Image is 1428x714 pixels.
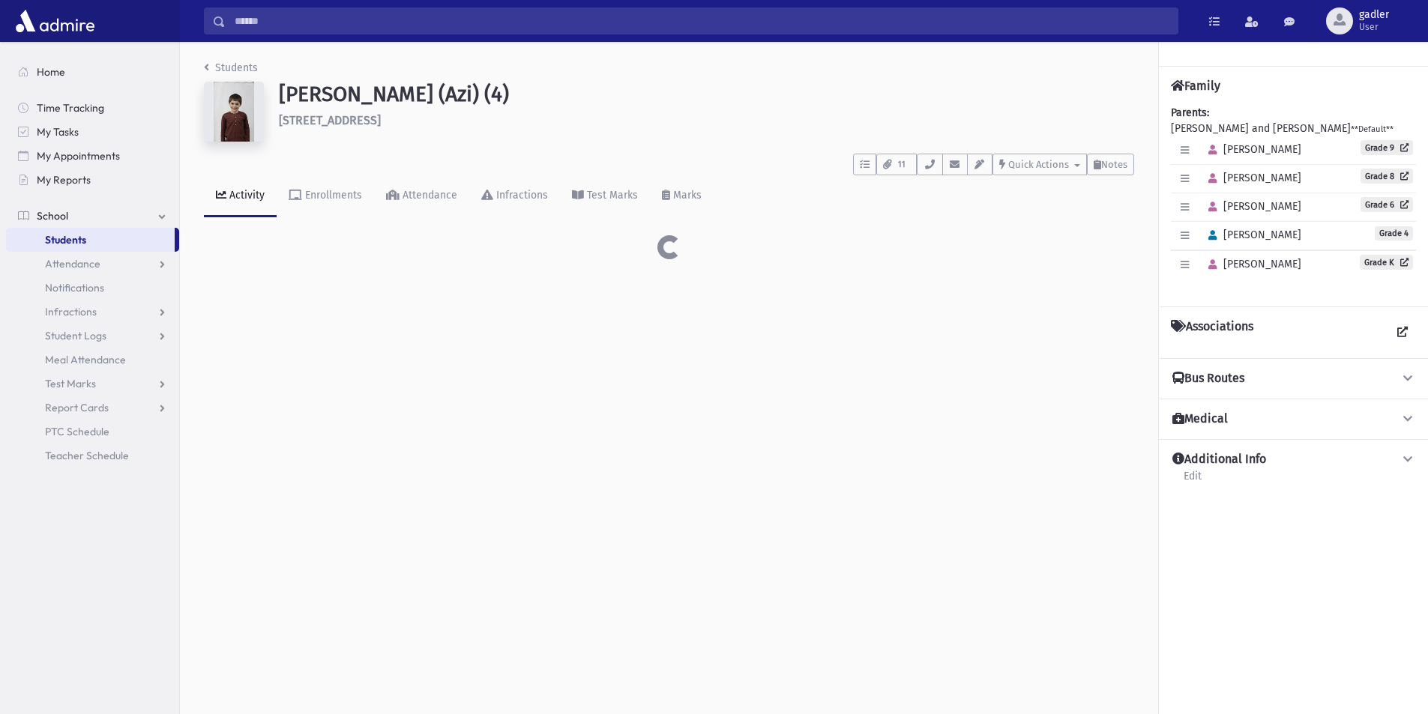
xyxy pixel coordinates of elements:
[1375,226,1413,240] span: Grade 4
[6,300,179,324] a: Infractions
[992,154,1087,175] button: Quick Actions
[6,252,179,276] a: Attendance
[1171,79,1220,93] h4: Family
[1171,105,1416,294] div: [PERSON_NAME] and [PERSON_NAME]
[45,425,109,438] span: PTC Schedule
[6,372,179,396] a: Test Marks
[1172,371,1244,387] h4: Bus Routes
[584,189,638,202] div: Test Marks
[279,113,1134,127] h6: [STREET_ADDRESS]
[45,281,104,294] span: Notifications
[45,377,96,390] span: Test Marks
[226,189,265,202] div: Activity
[45,257,100,270] span: Attendance
[1171,411,1416,427] button: Medical
[469,175,560,217] a: Infractions
[894,158,910,172] span: 11
[204,61,258,74] a: Students
[1360,255,1413,270] a: Grade K
[1389,319,1416,346] a: View all Associations
[1171,106,1209,119] b: Parents:
[45,449,129,462] span: Teacher Schedule
[1172,452,1266,468] h4: Additional Info
[37,65,65,79] span: Home
[1361,169,1413,184] a: Grade 8
[6,144,179,168] a: My Appointments
[6,96,179,120] a: Time Tracking
[277,175,374,217] a: Enrollments
[1183,468,1202,494] a: Edit
[1172,411,1228,427] h4: Medical
[37,125,79,139] span: My Tasks
[650,175,714,217] a: Marks
[45,353,126,366] span: Meal Attendance
[1101,159,1127,170] span: Notes
[1361,197,1413,212] a: Grade 6
[226,7,1178,34] input: Search
[1202,258,1301,270] span: [PERSON_NAME]
[400,189,457,202] div: Attendance
[37,173,91,187] span: My Reports
[6,204,179,228] a: School
[204,60,258,82] nav: breadcrumb
[1008,159,1069,170] span: Quick Actions
[1359,9,1389,21] span: gadler
[204,82,264,142] img: 2QAAAAAAAAAAAAAAAAAAAAAAAAAAAAAAAAAAAAAAAAAAAAAAAAAAAAAAAAAAAAAAAAAAAAAAAAAAAAAAAAAAAAAAAAAAAAAAA...
[37,149,120,163] span: My Appointments
[1171,319,1253,346] h4: Associations
[45,305,97,318] span: Infractions
[6,348,179,372] a: Meal Attendance
[302,189,362,202] div: Enrollments
[37,101,104,115] span: Time Tracking
[12,6,98,36] img: AdmirePro
[493,189,548,202] div: Infractions
[374,175,469,217] a: Attendance
[6,120,179,144] a: My Tasks
[6,228,175,252] a: Students
[1171,371,1416,387] button: Bus Routes
[6,420,179,444] a: PTC Schedule
[6,60,179,84] a: Home
[670,189,702,202] div: Marks
[1087,154,1134,175] button: Notes
[1361,140,1413,155] a: Grade 9
[45,329,106,342] span: Student Logs
[6,168,179,192] a: My Reports
[6,396,179,420] a: Report Cards
[45,233,86,246] span: Students
[279,82,1134,107] h1: [PERSON_NAME] (Azi) (4)
[560,175,650,217] a: Test Marks
[6,324,179,348] a: Student Logs
[1202,200,1301,213] span: [PERSON_NAME]
[37,209,68,223] span: School
[45,401,109,414] span: Report Cards
[1202,229,1301,241] span: [PERSON_NAME]
[1202,172,1301,184] span: [PERSON_NAME]
[876,154,917,175] button: 11
[1171,452,1416,468] button: Additional Info
[1202,143,1301,156] span: [PERSON_NAME]
[6,276,179,300] a: Notifications
[1359,21,1389,33] span: User
[204,175,277,217] a: Activity
[6,444,179,468] a: Teacher Schedule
